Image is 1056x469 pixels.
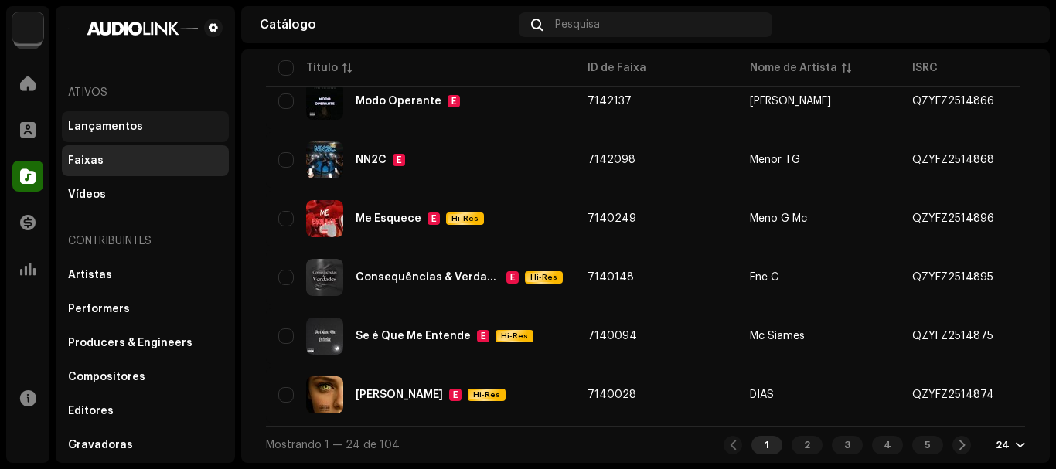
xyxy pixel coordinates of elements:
img: 47719394-3ab3-40eb-ad1a-2ad9a38accd0 [306,318,343,355]
div: QZYFZ2514896 [912,213,994,224]
div: Título [306,60,338,76]
span: Vini Calazans [750,96,887,107]
div: Faixas [68,155,104,167]
re-a-nav-header: Ativos [62,74,229,111]
div: Menor TG [750,155,800,165]
div: 24 [996,439,1010,451]
div: Consequências & Verdades [356,272,500,283]
div: E [393,154,405,166]
span: 7142098 [588,155,635,165]
re-m-nav-item: Artistas [62,260,229,291]
div: QZYFZ2514875 [912,331,993,342]
re-m-nav-item: Gravadoras [62,430,229,461]
div: 2 [792,436,823,454]
div: 1 [751,436,782,454]
div: Ene C [750,272,778,283]
re-m-nav-item: Producers & Engineers [62,328,229,359]
div: Se é Que Me Entende [356,331,471,342]
span: Pesquisa [555,19,600,31]
span: DIAS [750,389,887,400]
img: 1601779f-85bc-4fc7-87b8-abcd1ae7544a [68,19,198,37]
div: E [477,330,489,342]
div: Mc Siames [750,331,805,342]
div: Olhar De Felina [356,389,443,400]
re-m-nav-item: Compositores [62,362,229,393]
span: Meno G Mc [750,213,887,224]
div: QZYFZ2514866 [912,96,994,107]
img: 0f7c92f7-5836-4acb-b84f-91b12305efda [306,376,343,413]
div: Modo Operante [356,96,441,107]
span: Ene C [750,272,887,283]
div: E [449,389,462,401]
span: 7140148 [588,272,634,283]
span: Hi-Res [469,389,504,400]
div: Artistas [68,269,112,281]
img: 8dde8b24-161b-4501-bba5-4be2c831df5b [306,259,343,296]
re-m-nav-item: Performers [62,294,229,325]
img: e7755eda-1daa-4b25-8062-98e10d422b3f [306,141,343,178]
re-m-nav-item: Editores [62,396,229,427]
div: 4 [872,436,903,454]
span: 7142137 [588,96,632,107]
div: Performers [68,303,130,315]
div: QZYFZ2514868 [912,155,994,165]
div: Vídeos [68,189,106,201]
div: Me Esquece [356,213,421,224]
span: 7140028 [588,389,636,400]
div: QZYFZ2514874 [912,389,994,400]
div: Editores [68,405,114,417]
div: Compositores [68,371,145,383]
div: NN2C [356,155,387,165]
img: 83fcb188-c23a-4f27-9ded-e3f731941e57 [1007,12,1031,37]
div: Nome de Artista [750,60,837,76]
span: Mostrando 1 — 24 de 104 [266,440,400,450]
span: 7140249 [588,213,636,224]
re-a-nav-header: Contribuintes [62,223,229,260]
span: Hi-Res [497,331,532,342]
div: DIAS [750,389,774,400]
div: E [428,212,440,225]
div: Catálogo [260,19,513,31]
div: QZYFZ2514895 [912,272,993,283]
re-m-nav-item: Faixas [62,145,229,176]
div: E [448,95,460,107]
img: d1cd2508-8187-41a9-9259-38ec03ee8be9 [306,83,343,120]
span: 7140094 [588,331,637,342]
div: 5 [912,436,943,454]
div: E [506,271,519,284]
div: 3 [832,436,863,454]
img: b475c04f-66c7-40e8-a37c-0d72b96873ed [306,200,343,237]
span: Hi-Res [448,213,482,224]
div: Meno G Mc [750,213,807,224]
span: Menor TG [750,155,887,165]
div: Lançamentos [68,121,143,133]
span: Mc Siames [750,331,887,342]
span: Hi-Res [526,272,561,283]
re-m-nav-item: Lançamentos [62,111,229,142]
div: Producers & Engineers [68,337,192,349]
img: 730b9dfe-18b5-4111-b483-f30b0c182d82 [12,12,43,43]
div: [PERSON_NAME] [750,96,831,107]
div: Gravadoras [68,439,133,451]
re-m-nav-item: Vídeos [62,179,229,210]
